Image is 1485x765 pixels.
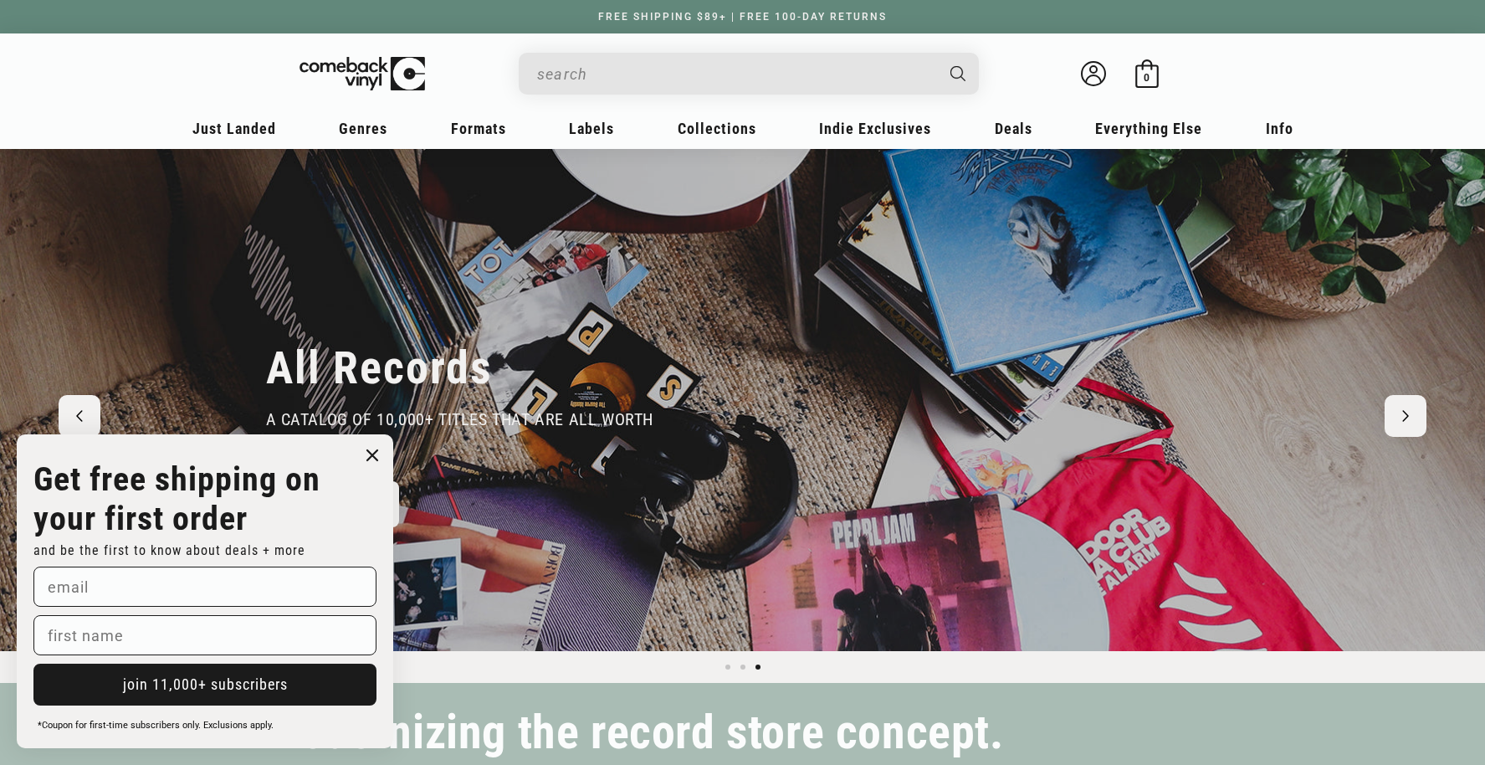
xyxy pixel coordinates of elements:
button: Next slide [1385,395,1426,437]
span: Info [1266,120,1293,137]
span: Deals [995,120,1032,137]
input: When autocomplete results are available use up and down arrows to review and enter to select [537,57,934,91]
h2: Modernizing the record store concept. [266,713,1004,752]
span: Formats [451,120,506,137]
button: Load slide 2 of 3 [735,660,750,675]
a: FREE SHIPPING $89+ | FREE 100-DAY RETURNS [581,11,904,23]
span: 0 [1144,71,1150,84]
button: Close dialog [360,443,385,468]
span: Indie Exclusives [819,120,931,137]
span: Just Landed [192,120,276,137]
h2: All Records [266,341,493,396]
button: Load slide 3 of 3 [750,660,766,675]
button: Previous slide [59,395,100,437]
span: Everything Else [1095,120,1202,137]
div: Search [519,53,979,95]
input: first name [33,615,376,655]
span: *Coupon for first-time subscribers only. Exclusions apply. [38,720,274,731]
button: join 11,000+ subscribers [33,664,376,706]
span: Genres [339,120,387,137]
span: Collections [678,120,756,137]
span: a catalog of 10,000+ Titles that are all worth discovering. [266,409,654,460]
button: Load slide 1 of 3 [720,660,735,675]
strong: Get free shipping on your first order [33,460,320,538]
button: Search [935,53,981,95]
input: email [33,567,376,607]
span: and be the first to know about deals + more [33,542,305,558]
span: Labels [569,120,614,137]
